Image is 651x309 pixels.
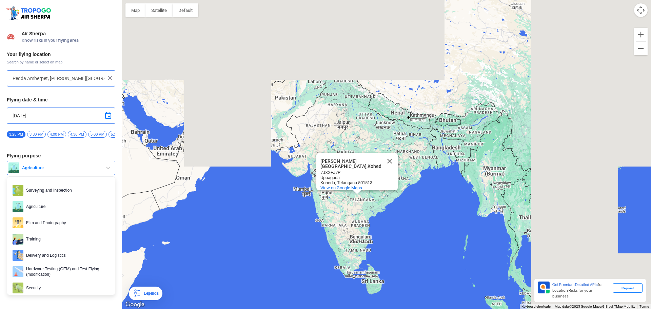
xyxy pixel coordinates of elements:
div: 7JXX+J7P [320,170,381,175]
button: Close [381,153,398,169]
div: [PERSON_NAME][GEOGRAPHIC_DATA],Koheda [320,159,381,169]
img: training.png [13,234,23,245]
img: film.png [13,217,23,228]
img: agri.png [8,162,19,173]
span: Get Premium Detailed APIs [552,282,598,287]
span: 5:30 PM [108,131,127,138]
img: agri.png [13,201,23,212]
img: ic_hardwaretesting.png [13,266,23,277]
div: for Location Risks for your business. [550,282,613,300]
span: Agriculture [23,201,110,212]
h3: Your flying location [7,52,115,57]
input: Select Date [13,112,110,120]
div: Koheda, Telangana 501513 [320,180,381,185]
div: Request [613,283,643,293]
img: Premium APIs [538,282,550,293]
div: Legends [141,289,158,297]
span: Film and Photography [23,217,110,228]
span: Training [23,234,110,245]
h3: Flying purpose [7,153,115,158]
img: ic_close.png [106,75,113,81]
span: Air Sherpa [22,31,115,36]
span: Security [23,283,110,293]
button: Zoom out [634,42,648,55]
img: Google [124,300,146,309]
input: Search your flying location [13,74,104,82]
span: Search by name or select on map [7,59,115,65]
span: 4:00 PM [47,131,66,138]
button: Show satellite imagery [145,3,173,17]
a: View on Google Maps [320,185,362,190]
button: Agriculture [7,161,115,175]
div: NARAYANA Jr College,Koheda [316,153,398,190]
a: Open this area in Google Maps (opens a new window) [124,300,146,309]
span: 3:25 PM [7,131,25,138]
span: Hardware Testing (OEM) and Test Flying (modification) [23,266,110,277]
h3: Flying date & time [7,97,115,102]
button: Keyboard shortcuts [521,304,551,309]
ul: Agriculture [7,176,115,295]
img: delivery.png [13,250,23,261]
div: Uppaguda [320,175,381,180]
img: Legends [133,289,141,297]
img: ic_tgdronemaps.svg [5,5,53,21]
img: survey.png [13,185,23,196]
span: Delivery and Logistics [23,250,110,261]
button: Show street map [125,3,145,17]
button: Zoom in [634,28,648,41]
a: Terms [639,305,649,308]
span: Map data ©2025 Google, Mapa GISrael, TMap Mobility [555,305,635,308]
span: 3:30 PM [27,131,46,138]
button: Map camera controls [634,3,648,17]
span: 5:00 PM [88,131,107,138]
span: Know risks in your flying area [22,38,115,43]
img: security.png [13,283,23,293]
span: Surveying and Inspection [23,185,110,196]
span: 4:30 PM [68,131,86,138]
img: Risk Scores [7,33,15,41]
span: Agriculture [19,165,104,171]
